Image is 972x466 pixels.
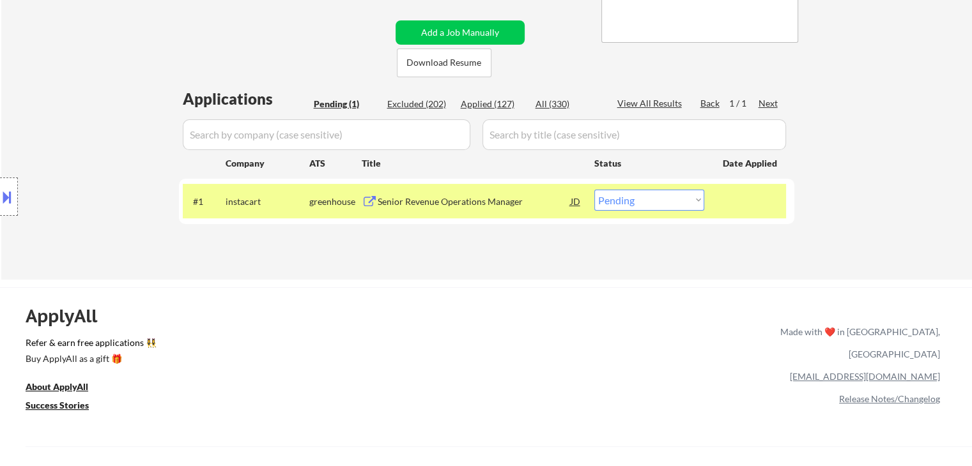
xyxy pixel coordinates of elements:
div: Status [594,151,704,174]
div: Title [362,157,582,170]
div: View All Results [617,97,686,110]
div: ApplyAll [26,305,112,327]
div: Back [700,97,721,110]
div: Applied (127) [461,98,525,110]
div: ATS [309,157,362,170]
div: Buy ApplyAll as a gift 🎁 [26,354,153,363]
div: 1 / 1 [729,97,759,110]
div: Company [226,157,309,170]
a: About ApplyAll [26,380,106,396]
u: About ApplyAll [26,381,88,392]
div: JD [569,190,582,213]
div: Made with ❤️ in [GEOGRAPHIC_DATA], [GEOGRAPHIC_DATA] [775,320,940,365]
div: Excluded (202) [387,98,451,110]
div: Date Applied [723,157,779,170]
div: Applications [183,91,309,107]
div: greenhouse [309,195,362,208]
div: Senior Revenue Operations Manager [378,195,571,208]
button: Add a Job Manually [396,20,525,45]
a: Refer & earn free applications 👯‍♀️ [26,338,513,352]
u: Success Stories [26,400,89,410]
div: Next [759,97,779,110]
a: Success Stories [26,398,106,414]
div: All (330) [536,98,599,110]
div: Pending (1) [314,98,378,110]
div: instacart [226,195,309,208]
input: Search by title (case sensitive) [482,119,786,150]
a: Release Notes/Changelog [839,393,940,404]
a: [EMAIL_ADDRESS][DOMAIN_NAME] [790,371,940,382]
button: Download Resume [397,49,491,77]
a: Buy ApplyAll as a gift 🎁 [26,352,153,368]
input: Search by company (case sensitive) [183,119,470,150]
